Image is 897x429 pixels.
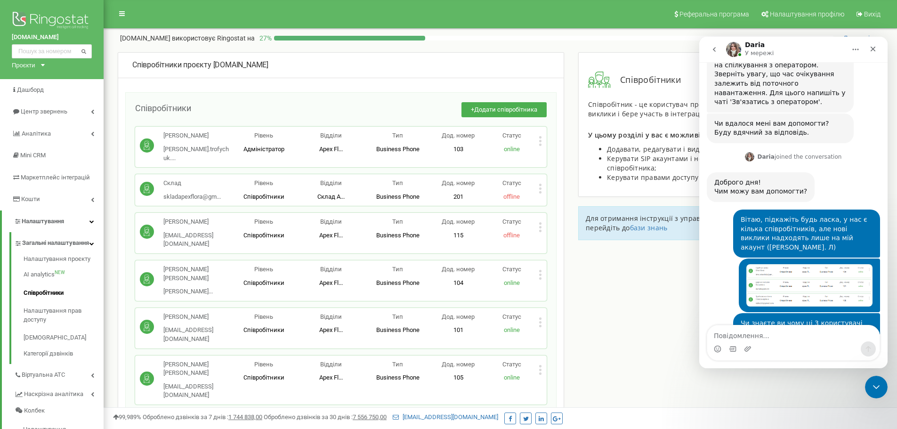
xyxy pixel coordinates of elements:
span: Рівень [254,266,273,273]
span: Рівень [254,313,273,320]
span: Співробітники [135,103,191,113]
p: [PERSON_NAME] [163,218,230,227]
span: Відділи [320,266,342,273]
a: AI analyticsNEW [24,266,104,284]
p: [PERSON_NAME] [163,313,230,322]
span: Рівень [254,132,273,139]
iframe: Intercom live chat [865,376,888,398]
span: Apex Fl... [319,326,343,333]
span: Business Phone [376,326,420,333]
span: offline [503,232,520,239]
span: Business Phone [376,374,420,381]
p: [PERSON_NAME] [PERSON_NAME] [163,265,230,283]
span: Співробітники проєкту [132,60,211,69]
span: Додати співробітника [474,106,537,113]
span: Додавати, редагувати і видаляти співробітників проєкту; [607,145,801,154]
span: Business Phone [376,193,420,200]
span: Співробітники [243,279,284,286]
span: Дод. номер [442,179,475,186]
a: бази знань [630,223,668,232]
span: Наскрізна аналітика [24,390,83,399]
span: [PERSON_NAME]... [163,288,213,295]
span: Дод. номер [442,132,475,139]
span: Apex Fl... [319,374,343,381]
span: Оброблено дзвінків за 7 днів : [143,413,262,421]
a: Категорії дзвінків [24,347,104,358]
span: Рівень [254,218,273,225]
u: 7 556 750,00 [353,413,387,421]
a: Налаштування прав доступу [24,302,104,329]
img: Ringostat logo [12,9,92,33]
span: Дод. номер [442,313,475,320]
a: [DOMAIN_NAME] [12,33,92,42]
span: Apex Fl... [319,232,343,239]
span: Business Phone [376,232,420,239]
span: 99,989% [113,413,141,421]
p: [PERSON_NAME] [PERSON_NAME] [163,360,230,378]
span: Співробітники [243,232,284,239]
p: [EMAIL_ADDRESS][DOMAIN_NAME] [163,382,230,400]
span: Керувати SIP акаунтами і номерами кожного співробітника; [607,154,758,172]
button: +Додати співробітника [461,102,547,118]
input: Пошук за номером [12,44,92,58]
span: Apex Fl... [319,279,343,286]
a: Налаштування проєкту [24,255,104,266]
span: Співробітники [611,74,681,86]
span: Mini CRM [20,152,46,159]
span: offline [503,193,520,200]
span: Тип [392,218,403,225]
p: 104 [431,279,485,288]
span: Співробітник - це користувач проєкту, який здійснює і приймає виклики і бере участь в інтеграції ... [588,100,805,118]
u: 1 744 838,00 [228,413,262,421]
span: Відділи [320,132,342,139]
span: Рівень [254,179,273,186]
span: Business Phone [376,279,420,286]
a: [EMAIL_ADDRESS][DOMAIN_NAME] [393,413,498,421]
div: [DOMAIN_NAME] [132,60,550,71]
span: Загальні налаштування [22,239,89,248]
span: Налаштування [22,218,64,225]
span: Тип [392,179,403,186]
p: 103 [431,145,485,154]
span: Тип [392,313,403,320]
span: Apex Fl... [319,146,343,153]
p: [PERSON_NAME] [163,131,230,140]
span: Дашборд [17,86,44,93]
span: Для отримання інструкції з управління співробітниками проєкту перейдіть до [586,214,806,232]
span: Аналiтика [22,130,51,137]
span: Дод. номер [442,218,475,225]
p: [EMAIL_ADDRESS][DOMAIN_NAME] [163,231,230,249]
span: online [504,374,520,381]
iframe: Intercom live chat [699,37,888,368]
a: Загальні налаштування [14,232,104,251]
p: 115 [431,231,485,240]
span: Центр звернень [21,108,67,115]
a: [DEMOGRAPHIC_DATA] [24,329,104,347]
span: online [504,146,520,153]
span: Реферальна програма [679,10,749,18]
span: Віртуальна АТС [22,371,65,380]
p: Склад [163,179,221,188]
span: У цьому розділі у вас є можливість: [588,130,713,139]
p: 105 [431,373,485,382]
span: Адміністратор [243,146,284,153]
